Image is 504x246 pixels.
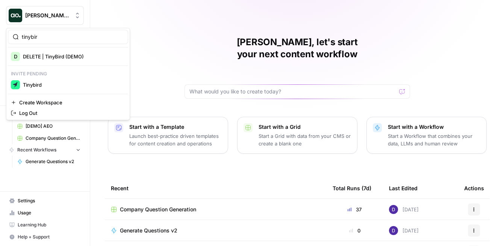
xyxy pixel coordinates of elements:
[6,219,84,231] a: Learning Hub
[366,117,487,154] button: Start with a WorkflowStart a Workflow that combines your data, LLMs and human review
[388,123,480,131] p: Start with a Workflow
[8,97,128,108] a: Create Workspace
[19,99,122,106] span: Create Workspace
[259,132,351,147] p: Start a Grid with data from your CMS or create a blank one
[333,227,377,234] div: 0
[8,69,128,79] p: Invite pending
[19,109,122,117] span: Log Out
[18,209,80,216] span: Usage
[6,195,84,207] a: Settings
[237,117,357,154] button: Start with a GridStart a Grid with data from your CMS or create a blank one
[14,53,17,60] span: D
[9,9,22,22] img: Dillon Test Logo
[388,132,480,147] p: Start a Workflow that combines your data, LLMs and human review
[18,234,80,240] span: Help + Support
[14,156,84,168] a: Generate Questions v2
[14,132,84,144] a: Company Question Generation
[6,6,84,25] button: Workspace: Dillon Test
[120,206,196,213] span: Company Question Generation
[6,207,84,219] a: Usage
[6,231,84,243] button: Help + Support
[26,158,80,165] span: Generate Questions v2
[17,147,56,153] span: Recent Workflows
[333,206,377,213] div: 37
[26,123,80,130] span: [DEMO] AEO
[108,117,228,154] button: Start with a TemplateLaunch best-practice driven templates for content creation and operations
[23,53,122,60] span: DELETE | TinyBird (DEMO)
[464,178,484,199] div: Actions
[129,132,222,147] p: Launch best-practice driven templates for content creation and operations
[389,178,418,199] div: Last Edited
[18,197,80,204] span: Settings
[189,88,396,95] input: What would you like to create today?
[389,226,398,235] img: 6clbhjv5t98vtpq4yyt91utag0vy
[6,28,130,120] div: Workspace: Dillon Test
[389,226,419,235] div: [DATE]
[11,80,20,89] img: Tinybird Logo
[14,120,84,132] a: [DEMO] AEO
[333,178,371,199] div: Total Runs (7d)
[25,12,71,19] span: [PERSON_NAME] Test
[389,205,398,214] img: 6clbhjv5t98vtpq4yyt91utag0vy
[6,144,84,156] button: Recent Workflows
[185,36,410,60] h1: [PERSON_NAME], let's start your next content workflow
[22,33,123,41] input: Search Workspaces
[111,227,321,234] a: Generate Questions v2
[111,206,321,213] a: Company Question Generation
[18,222,80,228] span: Learning Hub
[8,108,128,118] a: Log Out
[26,135,80,142] span: Company Question Generation
[259,123,351,131] p: Start with a Grid
[120,227,177,234] span: Generate Questions v2
[111,178,321,199] div: Recent
[129,123,222,131] p: Start with a Template
[23,81,122,89] span: Tinybird
[389,205,419,214] div: [DATE]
